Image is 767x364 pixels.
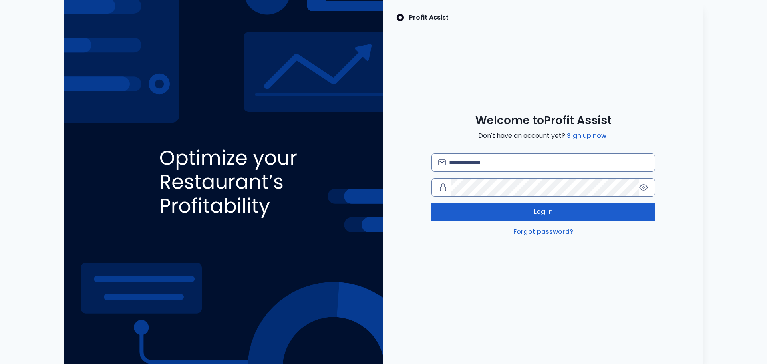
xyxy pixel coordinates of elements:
[478,131,608,141] span: Don't have an account yet?
[512,227,575,237] a: Forgot password?
[438,159,446,165] img: email
[565,131,608,141] a: Sign up now
[396,13,404,22] img: SpotOn Logo
[534,207,553,217] span: Log in
[409,13,449,22] p: Profit Assist
[431,203,655,221] button: Log in
[475,113,612,128] span: Welcome to Profit Assist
